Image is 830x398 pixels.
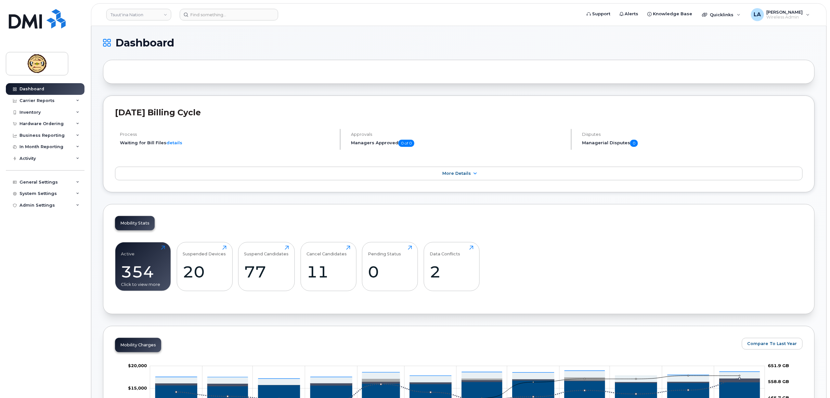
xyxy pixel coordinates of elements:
h2: [DATE] Billing Cycle [115,108,803,117]
h4: Disputes [582,132,803,137]
g: Features [155,371,760,385]
a: Cancel Candidates11 [306,246,350,287]
span: Compare To Last Year [747,340,797,347]
span: More Details [442,171,471,176]
a: Pending Status0 [368,246,412,287]
div: 20 [183,262,227,281]
h4: Approvals [351,132,565,137]
div: 354 [121,262,165,281]
span: 0 of 0 [398,140,414,147]
a: details [166,140,182,145]
div: 2 [430,262,473,281]
h5: Managers Approved [351,140,565,147]
span: 0 [630,140,638,147]
span: Dashboard [115,38,174,48]
tspan: 651.9 GB [768,363,789,368]
a: Data Conflicts2 [430,246,473,287]
g: $0 [128,363,147,368]
a: Suspended Devices20 [183,246,227,287]
li: Waiting for Bill Files [120,140,334,146]
tspan: $20,000 [128,363,147,368]
div: Data Conflicts [430,246,460,256]
div: Pending Status [368,246,401,256]
g: Roaming [155,379,760,386]
button: Compare To Last Year [742,338,803,350]
tspan: $15,000 [128,385,147,391]
div: Suspended Devices [183,246,226,256]
div: Cancel Candidates [306,246,347,256]
h5: Managerial Disputes [582,140,803,147]
div: 11 [306,262,350,281]
div: 77 [244,262,289,281]
a: Suspend Candidates77 [244,246,289,287]
a: Active354Click to view more [121,246,165,287]
div: Suspend Candidates [244,246,289,256]
g: $0 [128,385,147,391]
div: Active [121,246,135,256]
h4: Process [120,132,334,137]
tspan: 558.8 GB [768,379,789,384]
div: Click to view more [121,281,165,288]
div: 0 [368,262,412,281]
